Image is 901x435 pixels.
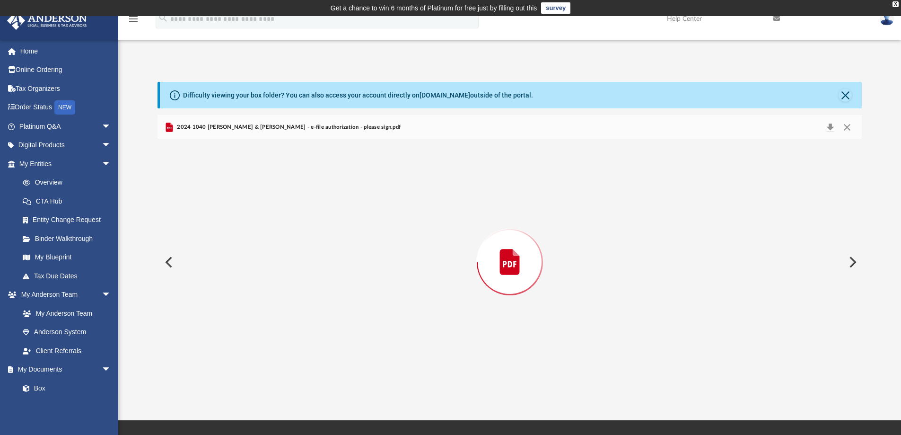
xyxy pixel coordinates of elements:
[892,1,899,7] div: close
[13,211,125,230] a: Entity Change Request
[13,266,125,285] a: Tax Due Dates
[13,341,121,360] a: Client Referrals
[4,11,90,30] img: Anderson Advisors Platinum Portal
[420,91,470,99] a: [DOMAIN_NAME]
[7,61,125,80] a: Online Ordering
[13,379,116,398] a: Box
[880,12,894,26] img: User Pic
[13,398,121,417] a: Meeting Minutes
[13,229,125,248] a: Binder Walkthrough
[839,89,852,102] button: Close
[102,136,121,155] span: arrow_drop_down
[822,121,839,134] button: Download
[102,154,121,174] span: arrow_drop_down
[102,117,121,136] span: arrow_drop_down
[175,123,401,132] span: 2024 1040 [PERSON_NAME] & [PERSON_NAME] - e-file authorization - please sign.pdf
[128,18,139,25] a: menu
[183,90,533,100] div: Difficulty viewing your box folder? You can also access your account directly on outside of the p...
[7,117,125,136] a: Platinum Q&Aarrow_drop_down
[7,42,125,61] a: Home
[102,285,121,305] span: arrow_drop_down
[157,115,862,384] div: Preview
[13,248,121,267] a: My Blueprint
[7,154,125,173] a: My Entitiesarrow_drop_down
[54,100,75,115] div: NEW
[157,249,178,275] button: Previous File
[331,2,537,14] div: Get a chance to win 6 months of Platinum for free just by filling out this
[158,13,168,23] i: search
[7,98,125,117] a: Order StatusNEW
[7,285,121,304] a: My Anderson Teamarrow_drop_down
[541,2,570,14] a: survey
[7,79,125,98] a: Tax Organizers
[7,136,125,155] a: Digital Productsarrow_drop_down
[13,192,125,211] a: CTA Hub
[13,173,125,192] a: Overview
[13,323,121,342] a: Anderson System
[128,13,139,25] i: menu
[102,360,121,380] span: arrow_drop_down
[13,304,116,323] a: My Anderson Team
[7,360,121,379] a: My Documentsarrow_drop_down
[841,249,862,275] button: Next File
[839,121,856,134] button: Close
